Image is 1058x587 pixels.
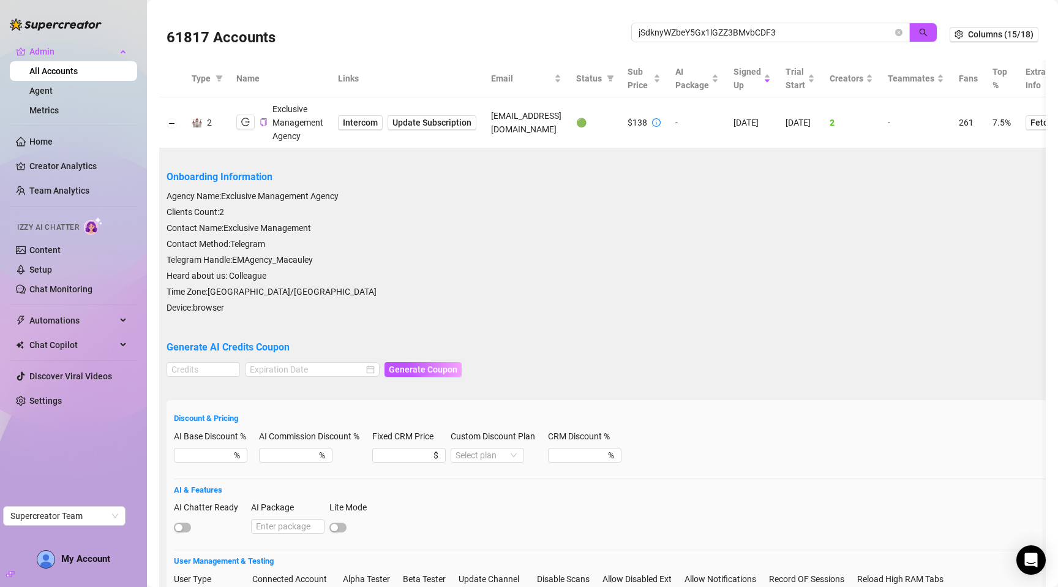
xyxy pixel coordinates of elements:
label: AI Package [251,501,302,514]
img: Chat Copilot [16,341,24,349]
input: AI Commission Discount % [264,449,317,462]
img: logo-BBDzfeDw.svg [10,18,102,31]
th: Name [229,60,331,97]
input: Credits [167,363,239,376]
div: Open Intercom Messenger [1016,545,1046,575]
button: Fetch [1026,115,1057,130]
span: Sub Price [628,65,651,92]
span: 🟢 [576,118,587,127]
span: Time Zone: [GEOGRAPHIC_DATA]/[GEOGRAPHIC_DATA] [167,287,377,297]
label: Alpha Tester [343,572,398,586]
span: Clients Count: 2 [167,207,224,217]
a: Home [29,137,53,146]
span: Generate Coupon [389,365,457,374]
input: AI Base Discount % [179,449,231,462]
th: Top % [985,60,1018,97]
a: Intercom [338,115,383,130]
a: Agent [29,86,53,96]
label: AI Commission Discount % [259,430,367,443]
span: Columns (15/18) [968,29,1034,39]
span: Automations [29,311,116,330]
label: Beta Tester [403,572,454,586]
span: thunderbolt [16,316,26,325]
th: AI Package [668,60,726,97]
button: Lite Mode [329,523,347,532]
button: Collapse row [167,118,177,128]
a: Chat Monitoring [29,284,92,294]
a: Metrics [29,105,59,115]
label: Allow Disabled Ext [602,572,680,586]
a: Settings [29,396,62,406]
label: Connected Account [252,572,335,586]
img: AI Chatter [84,217,103,235]
button: AI Chatter Ready [174,523,191,532]
span: Status [576,72,602,85]
span: info-circle [652,118,661,127]
span: 261 [959,118,974,127]
h3: 61817 Accounts [167,28,276,48]
span: crown [16,47,26,56]
button: Columns (15/18) [950,27,1038,42]
img: AD_cMMTxCeTpmN1d5MnKJ1j-_uXZCpTKapSSqNGg4PyXtR_tCW7gZXTNmFz2tpVv9LSyNV7ff1CaS4f4q0HLYKULQOwoM5GQR... [37,551,54,568]
label: Custom Discount Plan [451,430,543,443]
label: Lite Mode [329,501,375,514]
th: Trial Start [778,60,822,97]
a: Setup [29,265,52,275]
span: Telegram Handle: EMAgency_Macauley [167,255,313,265]
label: Reload High RAM Tabs [857,572,951,586]
span: Signed Up [733,65,761,92]
span: Email [491,72,552,85]
td: [DATE] [778,97,822,148]
a: Creator Analytics [29,156,127,176]
span: Admin [29,42,116,61]
th: Fans [951,60,985,97]
button: close-circle [895,29,902,36]
span: - [888,118,890,127]
input: Search by UID / Name / Email / Creator Username [639,26,893,39]
th: Teammates [880,60,951,97]
span: filter [604,69,617,88]
th: Creators [822,60,880,97]
button: logout [236,115,255,129]
input: Expiration Date [250,363,364,376]
input: AI Package [251,519,325,534]
span: setting [955,30,963,39]
span: Teammates [888,72,934,85]
label: Allow Notifications [685,572,764,586]
span: Agency Name: Exclusive Management Agency [167,191,339,201]
a: Content [29,245,61,255]
button: Generate Coupon [385,362,462,377]
a: Discover Viral Videos [29,371,112,381]
td: [DATE] [726,97,778,148]
span: 2 [830,118,835,127]
span: filter [216,75,223,82]
span: Heard about us: Colleague [167,271,266,281]
span: AI Package [675,65,709,92]
label: Record OF Sessions [769,572,852,586]
span: Device: browser [167,303,224,312]
span: 7.5% [992,118,1011,127]
span: Exclusive Management Agency [272,104,323,141]
span: Supercreator Team [10,507,118,525]
label: AI Base Discount % [174,430,254,443]
label: CRM Discount % [548,430,618,443]
span: filter [607,75,614,82]
span: filter [213,69,225,88]
span: Chat Copilot [29,335,116,355]
span: Fetch [1030,118,1052,127]
span: search [919,28,928,37]
input: Fixed CRM Price [377,449,431,462]
td: - [668,97,726,148]
label: Fixed CRM Price [372,430,441,443]
span: copy [260,118,268,126]
span: build [6,570,15,578]
th: Signed Up [726,60,778,97]
div: 🏰 [192,116,202,129]
label: Disable Scans [537,572,598,586]
button: Copy Account UID [260,118,268,127]
span: Contact Method: Telegram [167,239,265,249]
span: Type [192,72,211,85]
button: Update Subscription [388,115,476,130]
span: Trial Start [786,65,805,92]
